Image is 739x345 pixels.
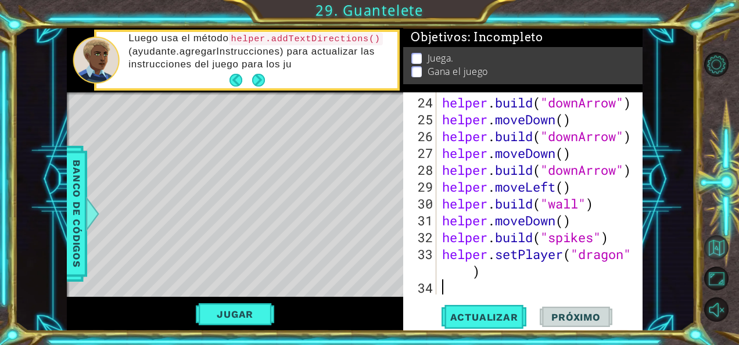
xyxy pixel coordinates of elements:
div: 30 [406,195,436,212]
button: Back [229,74,252,87]
div: 32 [406,229,436,246]
div: 34 [406,279,436,296]
div: 25 [406,111,436,128]
div: 33 [406,246,436,279]
span: Objetivos [411,30,543,45]
div: 28 [406,161,436,178]
button: Jugar [196,303,274,325]
div: 29 [406,178,436,195]
span: Banco de códigos [67,154,86,274]
span: Actualizar [439,311,530,323]
button: Próximo [540,305,612,329]
button: Maximizar navegador [704,267,729,291]
div: 27 [406,145,436,161]
a: Volver al mapa [706,232,739,263]
button: Next [247,70,269,91]
p: Luego usa el método (ayudante.agregarInstrucciones) para actualizar las instrucciones del juego p... [128,32,389,71]
button: Sonido encendido [704,297,729,322]
button: Opciones de nivel [704,52,729,77]
div: 31 [406,212,436,229]
p: Juega. [428,52,454,64]
div: 24 [406,94,436,111]
span: Próximo [540,311,612,323]
code: helper.addTextDirections() [229,33,383,45]
button: Actualizar [439,305,530,329]
button: Volver al mapa [704,235,729,260]
span: : Incompleto [468,30,543,44]
div: 26 [406,128,436,145]
p: Gana el juego [428,65,488,78]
